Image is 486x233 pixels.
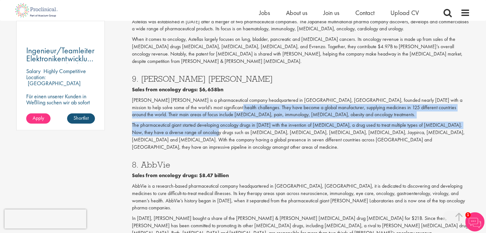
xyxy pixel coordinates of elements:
p: Highly Competitive [43,67,86,75]
p: The pharmaceutical giant started developing oncology drugs in [DATE] with the invention of [MEDIC... [132,122,470,151]
b: Sales from oncology drugs: $8.47 billion [132,172,229,179]
h3: 9. [PERSON_NAME] [PERSON_NAME] [132,75,470,83]
span: 1 [465,212,471,218]
a: Join us [323,9,339,17]
iframe: reCAPTCHA [4,209,86,229]
p: AbbVie is a research-based pharmaceutical company headquartered in [GEOGRAPHIC_DATA], [GEOGRAPHIC... [132,183,470,212]
a: Jobs [259,9,270,17]
span: Salary [26,67,41,75]
p: Für einen unserer Kunden in Weßling suchen wir ab sofort einen Senior Electronics Engineer Avioni... [26,93,95,124]
h3: 8. AbbVie [132,161,470,169]
p: Astellas was established in [DATE] after a merger of two pharmaceutical companies. The Japanese m... [132,18,470,33]
span: Apply [33,115,44,121]
a: About us [286,9,307,17]
p: [PERSON_NAME] [PERSON_NAME] is a pharmaceutical company headquartered in [GEOGRAPHIC_DATA], [GEOG... [132,97,470,119]
a: Shortlist [67,113,95,124]
a: Ingenieur/Teamleiter Elektronikentwicklung Aviation (m/w/d) [26,47,95,63]
img: Chatbot [465,212,484,231]
a: Upload CV [390,9,419,17]
b: Sales from oncology drugs: $6,658bn [132,86,223,93]
span: Location: [26,73,46,81]
p: When it comes to oncology, Astellas largely focuses on lung, bladder, pancreatic and [MEDICAL_DAT... [132,36,470,65]
a: Apply [26,113,50,124]
span: Ingenieur/Teamleiter Elektronikentwicklung Aviation (m/w/d) [26,45,96,72]
a: Contact [355,9,374,17]
p: [GEOGRAPHIC_DATA] (81249), [GEOGRAPHIC_DATA] [26,79,81,99]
